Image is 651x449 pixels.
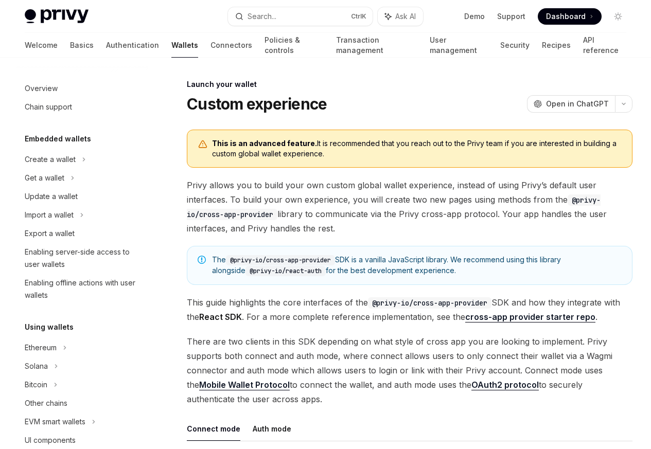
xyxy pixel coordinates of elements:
[336,33,418,58] a: Transaction management
[70,33,94,58] a: Basics
[198,139,208,150] svg: Warning
[395,11,416,22] span: Ask AI
[25,82,58,95] div: Overview
[212,139,317,148] b: This is an advanced feature.
[538,8,602,25] a: Dashboard
[378,7,423,26] button: Ask AI
[16,243,148,274] a: Enabling server-side access to user wallets
[25,9,89,24] img: light logo
[368,297,491,309] code: @privy-io/cross-app-provider
[25,360,48,372] div: Solana
[25,342,57,354] div: Ethereum
[25,153,76,166] div: Create a wallet
[199,312,242,322] strong: React SDK
[25,379,47,391] div: Bitcoin
[253,417,291,441] button: Auth mode
[430,33,488,58] a: User management
[198,256,206,264] svg: Note
[187,178,632,236] span: Privy allows you to build your own custom global wallet experience, instead of using Privy’s defa...
[25,434,76,446] div: UI components
[187,334,632,406] span: There are two clients in this SDK depending on what style of cross app you are looking to impleme...
[199,380,290,390] a: Mobile Wallet Protocol
[212,255,622,276] span: The SDK is a vanilla JavaScript library. We recommend using this library alongside for the best d...
[106,33,159,58] a: Authentication
[464,11,485,22] a: Demo
[171,33,198,58] a: Wallets
[527,95,615,113] button: Open in ChatGPT
[248,10,276,23] div: Search...
[465,312,595,322] strong: cross-app provider starter repo
[25,209,74,221] div: Import a wallet
[265,33,324,58] a: Policies & controls
[16,274,148,304] a: Enabling offline actions with user wallets
[546,99,609,109] span: Open in ChatGPT
[25,172,64,184] div: Get a wallet
[16,394,148,412] a: Other chains
[351,12,366,21] span: Ctrl K
[16,224,148,243] a: Export a wallet
[16,187,148,206] a: Update a wallet
[546,11,586,22] span: Dashboard
[610,8,626,25] button: Toggle dark mode
[228,7,373,26] button: Search...CtrlK
[187,79,632,89] div: Launch your wallet
[25,133,91,145] h5: Embedded wallets
[16,98,148,116] a: Chain support
[187,417,240,441] button: Connect mode
[542,33,571,58] a: Recipes
[25,33,58,58] a: Welcome
[212,138,622,159] span: It is recommended that you reach out to the Privy team if you are interested in building a custom...
[25,397,67,409] div: Other chains
[226,255,335,265] code: @privy-io/cross-app-provider
[25,227,75,240] div: Export a wallet
[500,33,530,58] a: Security
[25,190,78,203] div: Update a wallet
[583,33,626,58] a: API reference
[497,11,525,22] a: Support
[25,277,142,301] div: Enabling offline actions with user wallets
[187,95,327,113] h1: Custom experience
[210,33,252,58] a: Connectors
[25,416,85,428] div: EVM smart wallets
[25,321,74,333] h5: Using wallets
[245,266,326,276] code: @privy-io/react-auth
[187,295,632,324] span: This guide highlights the core interfaces of the SDK and how they integrate with the . For a more...
[471,380,539,390] a: OAuth2 protocol
[25,246,142,271] div: Enabling server-side access to user wallets
[25,101,72,113] div: Chain support
[16,79,148,98] a: Overview
[465,312,595,322] a: cross-app provider starter repo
